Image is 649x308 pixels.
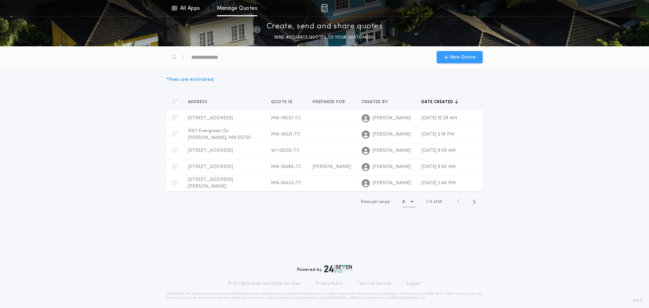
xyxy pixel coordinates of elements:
[372,180,411,187] span: [PERSON_NAME]
[433,199,442,205] span: of 25
[362,99,389,105] span: Created by
[437,51,483,63] button: New Quote
[188,128,251,140] span: 1567 Evergreen Dr, [PERSON_NAME], MN 55720
[228,281,301,286] p: © All rights reserved. 24|Seven Fees
[271,99,294,105] span: Quote ID
[321,4,328,12] img: img
[188,177,233,189] span: [STREET_ADDRESS][PERSON_NAME]
[422,99,458,105] button: Date created
[422,164,456,169] span: [DATE] 9:55 AM
[271,164,302,169] span: MN-10489-TC
[361,200,391,204] span: Rows per page:
[450,54,476,61] span: New Quote
[166,292,483,300] p: DISCLAIMER: This estimate is provided for informational purposes only. 24|Seven Fees, a product o...
[166,76,214,83] div: * Fees are estimated.
[324,265,352,273] img: logo
[422,116,457,121] span: [DATE] 10:29 AM
[451,5,476,11] img: vs-icon
[271,181,302,186] span: MN-10432-TC
[372,147,411,154] span: [PERSON_NAME]
[426,200,428,204] span: 1
[271,99,298,105] button: Quote ID
[633,298,642,304] span: 3.8.0
[274,34,375,41] p: SEND ACCURATE QUOTES TO YOUR CUSTOMERS.
[362,99,393,105] button: Created by
[188,99,209,105] span: Address
[422,181,456,186] span: [DATE] 3:46 PM
[188,164,233,169] span: [STREET_ADDRESS]
[422,132,454,137] span: [DATE] 2:19 PM
[188,148,233,153] span: [STREET_ADDRESS]
[325,297,359,299] a: [URL][DOMAIN_NAME]
[422,148,456,153] span: [DATE] 9:59 AM
[316,281,343,286] a: Privacy Policy
[403,198,405,205] h1: 5
[271,116,301,121] span: MN-10537-TC
[406,281,421,286] a: Support
[188,99,213,105] button: Address
[372,131,411,138] span: [PERSON_NAME]
[313,99,346,105] span: Prepared for
[313,164,351,169] span: [PERSON_NAME]
[372,115,411,122] span: [PERSON_NAME]
[403,196,416,207] button: 5
[271,148,300,153] span: WI-10030-TC
[430,200,432,204] span: 5
[271,132,301,137] span: MN-10531-TC
[297,265,352,273] div: Powered by
[372,164,411,170] span: [PERSON_NAME]
[357,281,391,286] a: Terms of Service
[267,21,383,32] p: Create, send and share quotes
[188,116,233,121] span: [STREET_ADDRESS]
[422,99,455,105] span: Date created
